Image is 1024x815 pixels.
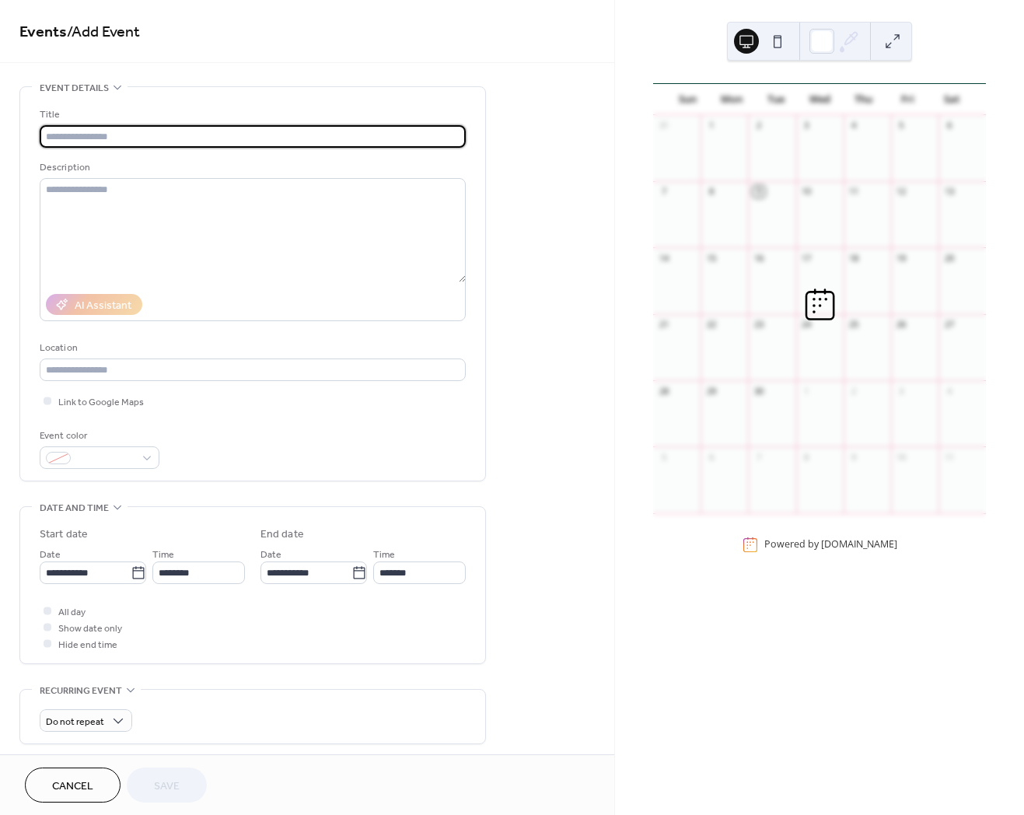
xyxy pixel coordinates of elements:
span: Show date only [58,621,122,637]
div: 10 [896,451,907,463]
div: 16 [753,252,764,264]
span: Date and time [40,500,109,516]
div: 8 [801,451,813,463]
div: Powered by [764,538,897,551]
span: Time [373,547,395,563]
div: 5 [658,451,669,463]
div: Tue [753,84,798,115]
div: 26 [896,319,907,331]
div: 2 [848,385,860,397]
div: 1 [801,385,813,397]
div: 5 [896,120,907,131]
div: Thu [841,84,886,115]
div: 18 [848,252,860,264]
div: 28 [658,385,669,397]
div: 2 [753,120,764,131]
span: Do not repeat [46,713,104,731]
div: Event color [40,428,156,444]
div: 24 [801,319,813,331]
div: 6 [705,451,717,463]
div: Start date [40,526,88,543]
div: Fri [886,84,930,115]
div: 25 [848,319,860,331]
div: Title [40,107,463,123]
div: Location [40,340,463,356]
div: 9 [753,186,764,198]
div: 4 [943,385,955,397]
div: 23 [753,319,764,331]
div: 6 [943,120,955,131]
div: 22 [705,319,717,331]
a: [DOMAIN_NAME] [821,538,897,551]
span: Recurring event [40,683,122,699]
div: 3 [801,120,813,131]
div: 17 [801,252,813,264]
span: Link to Google Maps [58,394,144,411]
div: Description [40,159,463,176]
div: 29 [705,385,717,397]
div: 15 [705,252,717,264]
span: Event details [40,80,109,96]
span: All day [58,604,86,621]
span: / Add Event [67,17,140,47]
span: Date [260,547,281,563]
div: Wed [798,84,842,115]
div: 1 [705,120,717,131]
div: End date [260,526,304,543]
div: 8 [705,186,717,198]
span: Cancel [52,778,93,795]
div: 21 [658,319,669,331]
div: 30 [753,385,764,397]
span: Hide end time [58,637,117,653]
div: 10 [801,186,813,198]
div: 12 [896,186,907,198]
div: Sat [929,84,973,115]
button: Cancel [25,768,121,803]
div: 20 [943,252,955,264]
span: Date [40,547,61,563]
div: 7 [658,186,669,198]
div: Sun [666,84,710,115]
div: 4 [848,120,860,131]
div: Mon [710,84,754,115]
div: 27 [943,319,955,331]
div: 19 [896,252,907,264]
div: 11 [943,451,955,463]
div: 13 [943,186,955,198]
a: Events [19,17,67,47]
div: 9 [848,451,860,463]
div: 3 [896,385,907,397]
span: Time [152,547,174,563]
div: 14 [658,252,669,264]
div: 11 [848,186,860,198]
div: 7 [753,451,764,463]
div: 31 [658,120,669,131]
